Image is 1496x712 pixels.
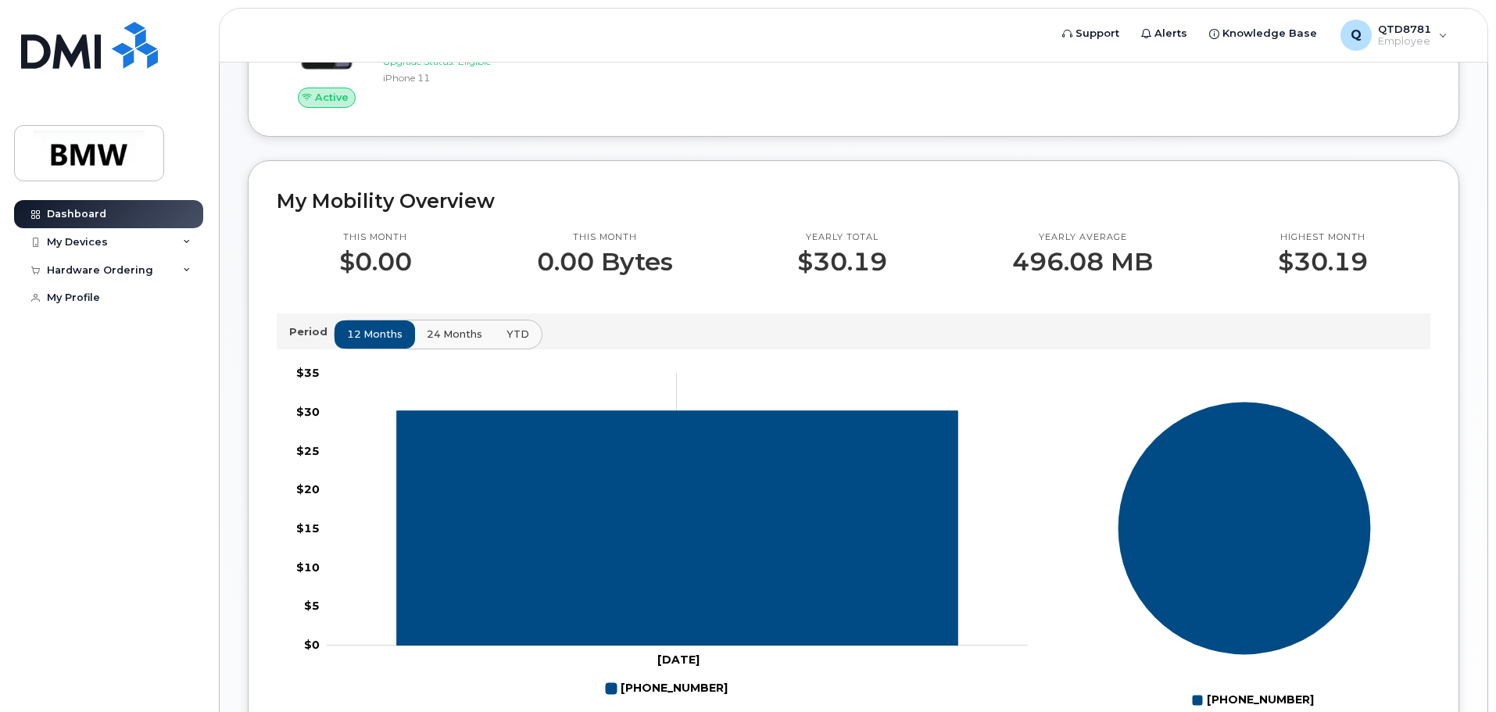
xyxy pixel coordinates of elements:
span: Upgrade Status: [383,55,455,67]
tspan: $0 [304,638,320,652]
tspan: $35 [296,366,320,380]
span: Alerts [1154,26,1187,41]
p: Yearly average [1012,231,1153,244]
g: Legend [606,675,728,702]
a: Support [1051,18,1130,49]
span: Knowledge Base [1222,26,1317,41]
g: 864-386-6514 [606,675,728,702]
p: $30.19 [1278,248,1368,276]
p: 0.00 Bytes [537,248,673,276]
tspan: $10 [296,560,320,574]
g: Chart [296,366,1028,702]
g: 864-386-6514 [397,410,958,645]
span: Eligible [458,55,491,67]
tspan: $20 [296,482,320,496]
a: Knowledge Base [1198,18,1328,49]
tspan: $25 [296,443,320,457]
p: Highest month [1278,231,1368,244]
span: Active [315,90,349,105]
span: Q [1351,26,1362,45]
tspan: [DATE] [657,653,700,667]
iframe: Messenger Launcher [1428,644,1484,700]
p: $0.00 [339,248,412,276]
tspan: $15 [296,521,320,535]
span: Support [1075,26,1119,41]
p: Period [289,324,334,339]
span: 24 months [427,327,482,342]
a: Alerts [1130,18,1198,49]
p: This month [537,231,673,244]
p: $30.19 [797,248,887,276]
div: QTD8781 [1330,20,1458,51]
tspan: $30 [296,404,320,418]
p: 496.08 MB [1012,248,1153,276]
g: Series [1118,401,1372,655]
div: iPhone 11 [383,71,545,84]
tspan: $5 [304,599,320,613]
h2: My Mobility Overview [277,189,1430,213]
span: YTD [506,327,529,342]
p: Yearly total [797,231,887,244]
span: QTD8781 [1378,23,1431,35]
p: This month [339,231,412,244]
span: Employee [1378,35,1431,48]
